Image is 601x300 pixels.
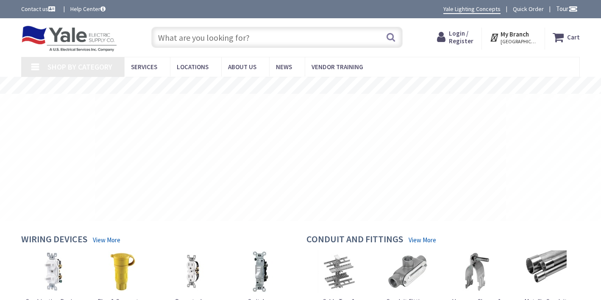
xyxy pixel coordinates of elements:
[501,30,529,38] strong: My Branch
[443,5,501,14] a: Yale Lighting Concepts
[524,250,567,293] img: Metallic Conduit
[306,234,403,246] h4: Conduit and Fittings
[317,250,360,293] img: Cable Tray & Accessories
[151,27,403,48] input: What are you looking for?
[409,236,436,244] a: View More
[32,250,75,293] img: Combination Devices
[553,30,580,45] a: Cart
[21,25,117,52] img: Yale Electric Supply Co.
[239,250,281,293] img: Switches
[456,250,498,293] img: Hangers, Clamps & Supports
[501,38,537,45] span: [GEOGRAPHIC_DATA], [GEOGRAPHIC_DATA]
[101,250,144,293] img: Plug & Connectors
[490,30,537,45] div: My Branch [GEOGRAPHIC_DATA], [GEOGRAPHIC_DATA]
[567,30,580,45] strong: Cart
[70,5,106,13] a: Help Center
[437,30,473,45] a: Login / Register
[449,29,473,45] span: Login / Register
[170,250,213,293] img: Receptacles
[312,63,363,71] span: Vendor Training
[93,236,120,244] a: View More
[47,62,112,72] span: Shop By Category
[177,63,209,71] span: Locations
[513,5,544,13] a: Quick Order
[228,63,256,71] span: About Us
[131,63,157,71] span: Services
[387,250,429,293] img: Conduit Fittings
[21,5,57,13] a: Contact us
[556,5,578,13] span: Tour
[276,63,292,71] span: News
[21,234,87,246] h4: Wiring Devices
